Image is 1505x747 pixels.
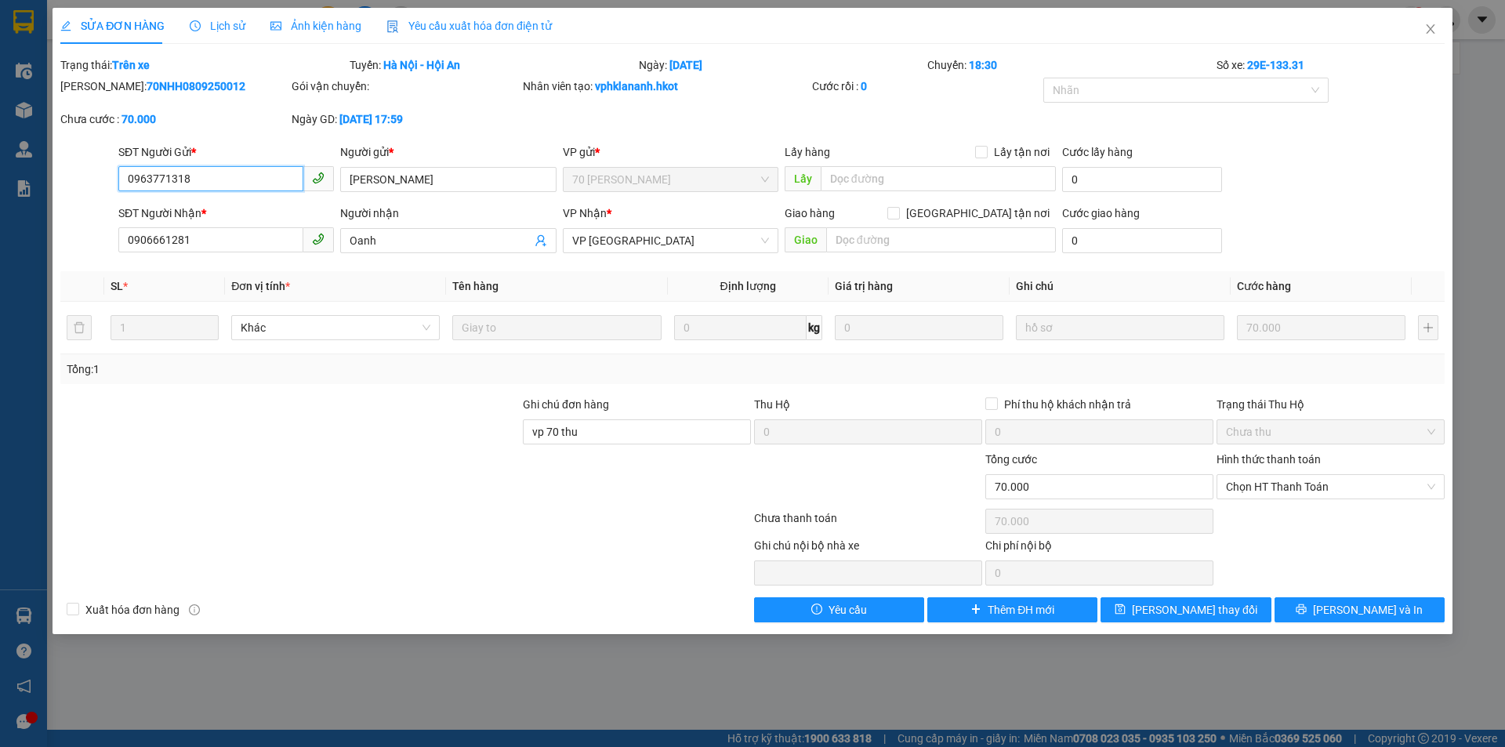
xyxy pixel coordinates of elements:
[1226,420,1435,444] span: Chưa thu
[811,604,822,616] span: exclamation-circle
[988,143,1056,161] span: Lấy tận nơi
[861,80,867,92] b: 0
[386,20,552,32] span: Yêu cầu xuất hóa đơn điện tử
[1062,146,1133,158] label: Cước lấy hàng
[118,143,334,161] div: SĐT Người Gửi
[1062,207,1140,219] label: Cước giao hàng
[1115,604,1126,616] span: save
[60,20,165,32] span: SỬA ĐƠN HÀNG
[292,111,520,128] div: Ngày GD:
[523,78,809,95] div: Nhân viên tạo:
[988,601,1054,618] span: Thêm ĐH mới
[595,80,678,92] b: vphklananh.hkot
[241,316,430,339] span: Khác
[231,280,290,292] span: Đơn vị tính
[637,56,927,74] div: Ngày:
[386,20,399,33] img: icon
[927,597,1097,622] button: plusThêm ĐH mới
[926,56,1215,74] div: Chuyến:
[1217,453,1321,466] label: Hình thức thanh toán
[969,59,997,71] b: 18:30
[1010,271,1231,302] th: Ghi chú
[785,166,821,191] span: Lấy
[452,315,661,340] input: VD: Bàn, Ghế
[1409,8,1452,52] button: Close
[752,509,984,537] div: Chưa thanh toán
[292,78,520,95] div: Gói vận chuyển:
[835,280,893,292] span: Giá trị hàng
[1062,228,1222,253] input: Cước giao hàng
[270,20,281,31] span: picture
[1101,597,1271,622] button: save[PERSON_NAME] thay đổi
[190,20,245,32] span: Lịch sử
[985,537,1213,560] div: Chi phí nội bộ
[754,398,790,411] span: Thu Hộ
[826,227,1056,252] input: Dọc đường
[572,168,769,191] span: 70 Nguyễn Hữu Huân
[1296,604,1307,616] span: printer
[67,315,92,340] button: delete
[754,597,924,622] button: exclamation-circleYêu cầu
[785,227,826,252] span: Giao
[998,396,1137,413] span: Phí thu hộ khách nhận trả
[1215,56,1446,74] div: Số xe:
[754,537,982,560] div: Ghi chú nội bộ nhà xe
[1237,280,1291,292] span: Cước hàng
[523,398,609,411] label: Ghi chú đơn hàng
[829,601,867,618] span: Yêu cầu
[572,229,769,252] span: VP Đà Nẵng
[452,280,499,292] span: Tên hàng
[312,172,325,184] span: phone
[1237,315,1405,340] input: 0
[1313,601,1423,618] span: [PERSON_NAME] và In
[340,205,556,222] div: Người nhận
[812,78,1040,95] div: Cước rồi :
[523,419,751,444] input: Ghi chú đơn hàng
[60,111,288,128] div: Chưa cước :
[970,604,981,616] span: plus
[985,453,1037,466] span: Tổng cước
[112,59,150,71] b: Trên xe
[1016,315,1224,340] input: Ghi Chú
[807,315,822,340] span: kg
[785,207,835,219] span: Giao hàng
[79,601,186,618] span: Xuất hóa đơn hàng
[118,205,334,222] div: SĐT Người Nhận
[383,59,460,71] b: Hà Nội - Hội An
[1424,23,1437,35] span: close
[270,20,361,32] span: Ảnh kiện hàng
[60,20,71,31] span: edit
[121,113,156,125] b: 70.000
[147,80,245,92] b: 70NHH0809250012
[312,233,325,245] span: phone
[67,361,581,378] div: Tổng: 1
[59,56,348,74] div: Trạng thái:
[111,280,123,292] span: SL
[1418,315,1438,340] button: plus
[340,143,556,161] div: Người gửi
[785,146,830,158] span: Lấy hàng
[189,604,200,615] span: info-circle
[339,113,403,125] b: [DATE] 17:59
[535,234,547,247] span: user-add
[821,166,1056,191] input: Dọc đường
[348,56,637,74] div: Tuyến:
[190,20,201,31] span: clock-circle
[1226,475,1435,499] span: Chọn HT Thanh Toán
[1062,167,1222,192] input: Cước lấy hàng
[900,205,1056,222] span: [GEOGRAPHIC_DATA] tận nơi
[669,59,702,71] b: [DATE]
[563,207,607,219] span: VP Nhận
[835,315,1003,340] input: 0
[60,78,288,95] div: [PERSON_NAME]:
[720,280,776,292] span: Định lượng
[1247,59,1304,71] b: 29E-133.31
[1217,396,1445,413] div: Trạng thái Thu Hộ
[1275,597,1445,622] button: printer[PERSON_NAME] và In
[563,143,778,161] div: VP gửi
[1132,601,1257,618] span: [PERSON_NAME] thay đổi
